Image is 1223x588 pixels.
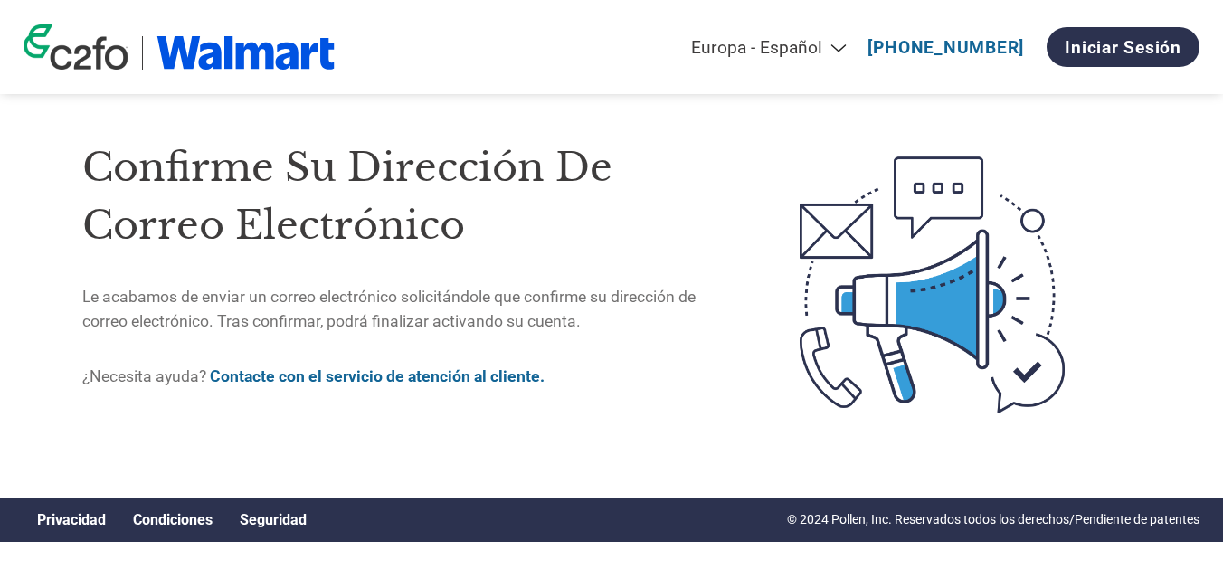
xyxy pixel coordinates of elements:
img: Walmart [156,36,335,70]
a: Seguridad [240,511,307,528]
a: Privacidad [37,511,106,528]
a: Contacte con el servicio de atención al cliente. [210,367,545,385]
p: © 2024 Pollen, Inc. Reservados todos los derechos/Pendiente de patentes [787,510,1199,529]
a: [PHONE_NUMBER] [867,37,1024,58]
p: ¿Necesita ayuda? [82,365,724,388]
img: open-email [724,124,1141,446]
img: c2fo logo [24,24,128,70]
p: Le acabamos de enviar un correo electrónico solicitándole que confirme su dirección de correo ele... [82,285,724,333]
h1: Confirme su dirección de correo electrónico [82,138,724,255]
a: Iniciar sesión [1047,27,1199,67]
a: Condiciones [133,511,213,528]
